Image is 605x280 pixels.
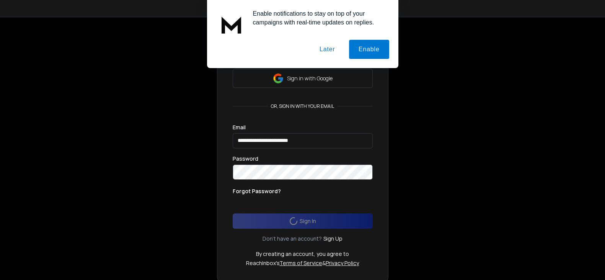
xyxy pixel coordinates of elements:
[268,103,337,109] p: or, sign in with your email
[256,250,349,258] p: By creating an account, you agree to
[279,259,322,267] a: Terms of Service
[246,259,359,267] p: ReachInbox's &
[349,40,389,59] button: Enable
[233,125,246,130] label: Email
[263,235,322,243] p: Don't have an account?
[323,235,342,243] a: Sign Up
[233,69,373,88] button: Sign in with Google
[326,259,359,267] a: Privacy Policy
[233,156,258,161] label: Password
[233,187,281,195] p: Forgot Password?
[310,40,344,59] button: Later
[216,9,247,40] img: notification icon
[247,9,389,27] div: Enable notifications to stay on top of your campaigns with real-time updates on replies.
[287,75,333,82] p: Sign in with Google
